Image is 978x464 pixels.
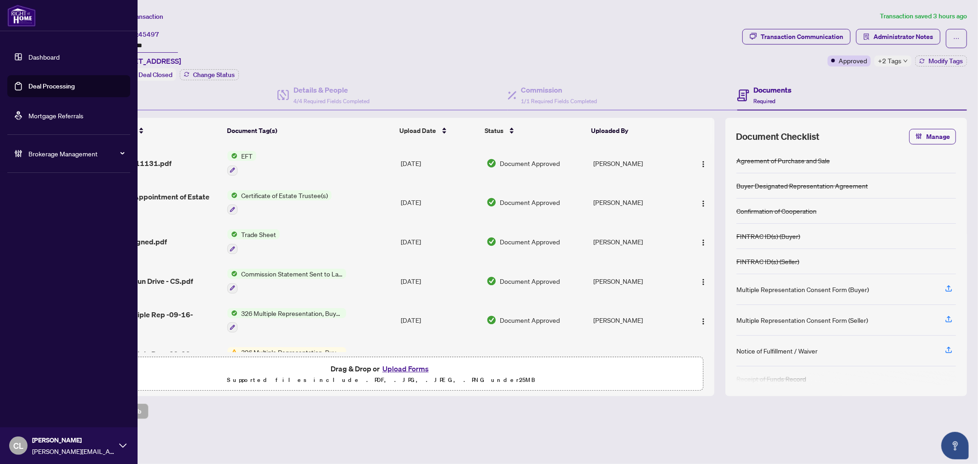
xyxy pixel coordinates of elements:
[880,11,967,22] article: Transaction saved 3 hours ago
[915,55,967,66] button: Modify Tags
[193,72,235,78] span: Change Status
[754,98,776,105] span: Required
[227,347,238,357] img: Status Icon
[754,84,792,95] h4: Documents
[878,55,901,66] span: +2 Tags
[590,340,684,379] td: [PERSON_NAME]
[238,347,346,357] span: 326 Multiple Representation, Buyer - Acknowledgement & Consent Disclosure
[238,308,346,318] span: 326 Multiple Representation, Buyer - Acknowledgement & Consent Disclosure
[486,315,497,325] img: Document Status
[28,111,83,120] a: Mortgage Referrals
[28,53,60,61] a: Dashboard
[736,181,868,191] div: Buyer Designated Representation Agreement
[28,149,124,159] span: Brokerage Management
[736,130,820,143] span: Document Checklist
[590,301,684,340] td: [PERSON_NAME]
[227,347,346,372] button: Status Icon326 Multiple Representation, Buyer - Acknowledgement & Consent Disclosure
[486,276,497,286] img: Document Status
[736,231,800,241] div: FINTRAC ID(s) (Buyer)
[180,69,239,80] button: Change Status
[742,29,851,44] button: Transaction Communication
[928,58,963,64] span: Modify Tags
[331,363,431,375] span: Drag & Drop or
[839,55,867,66] span: Approved
[696,156,711,171] button: Logo
[590,144,684,183] td: [PERSON_NAME]
[138,71,172,79] span: Deal Closed
[696,234,711,249] button: Logo
[486,158,497,168] img: Document Status
[238,190,332,200] span: Certificate of Estate Trustee(s)
[736,256,799,266] div: FINTRAC ID(s) (Seller)
[500,276,560,286] span: Document Approved
[486,237,497,247] img: Document Status
[89,348,220,370] span: Form 326 Multiple Rep -09-08-2025.pdf
[32,446,115,456] span: [PERSON_NAME][EMAIL_ADDRESS][DOMAIN_NAME]
[238,229,280,239] span: Trade Sheet
[500,158,560,168] span: Document Approved
[953,35,960,42] span: ellipsis
[114,68,176,81] div: Status:
[227,229,280,254] button: Status IconTrade Sheet
[500,237,560,247] span: Document Approved
[590,183,684,222] td: [PERSON_NAME]
[380,363,431,375] button: Upload Forms
[485,126,503,136] span: Status
[227,269,346,293] button: Status IconCommission Statement Sent to Lawyer
[736,206,817,216] div: Confirmation of Cooperation
[903,59,908,63] span: down
[481,118,588,144] th: Status
[926,129,950,144] span: Manage
[89,309,220,331] span: Form 326 Multiple Rep -09-16-2025.pdf
[28,82,75,90] a: Deal Processing
[85,118,223,144] th: (24) File Name
[500,197,560,207] span: Document Approved
[59,357,703,391] span: Drag & Drop orUpload FormsSupported files include .PDF, .JPG, .JPEG, .PNG under25MB
[238,151,256,161] span: EFT
[65,375,697,386] p: Supported files include .PDF, .JPG, .JPEG, .PNG under 25 MB
[856,29,940,44] button: Administrator Notes
[227,229,238,239] img: Status Icon
[500,315,560,325] span: Document Approved
[397,222,483,261] td: [DATE]
[700,278,707,286] img: Logo
[590,222,684,261] td: [PERSON_NAME]
[238,269,346,279] span: Commission Statement Sent to Lawyer
[227,308,346,333] button: Status Icon326 Multiple Representation, Buyer - Acknowledgement & Consent Disclosure
[700,160,707,168] img: Logo
[700,239,707,246] img: Logo
[736,315,868,325] div: Multiple Representation Consent Form (Seller)
[736,346,818,356] div: Notice of Fulfillment / Waiver
[114,55,181,66] span: [STREET_ADDRESS]
[909,129,956,144] button: Manage
[114,12,163,21] span: View Transaction
[696,313,711,327] button: Logo
[941,432,969,459] button: Open asap
[227,190,238,200] img: Status Icon
[396,118,481,144] th: Upload Date
[700,200,707,207] img: Logo
[7,5,36,27] img: logo
[227,151,238,161] img: Status Icon
[399,126,436,136] span: Upload Date
[397,261,483,301] td: [DATE]
[521,84,597,95] h4: Commission
[736,155,830,166] div: Agreement of Purchase and Sale
[873,29,933,44] span: Administrator Notes
[223,118,396,144] th: Document Tag(s)
[397,301,483,340] td: [DATE]
[227,308,238,318] img: Status Icon
[696,195,711,210] button: Logo
[761,29,843,44] div: Transaction Communication
[293,98,370,105] span: 4/4 Required Fields Completed
[89,276,193,287] span: 25 Pheasant Run Drive - CS.pdf
[521,98,597,105] span: 1/1 Required Fields Completed
[227,151,256,176] button: Status IconEFT
[227,269,238,279] img: Status Icon
[13,439,23,452] span: CL
[700,318,707,325] img: Logo
[293,84,370,95] h4: Details & People
[486,197,497,207] img: Document Status
[227,190,332,215] button: Status IconCertificate of Estate Trustee(s)
[863,33,870,40] span: solution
